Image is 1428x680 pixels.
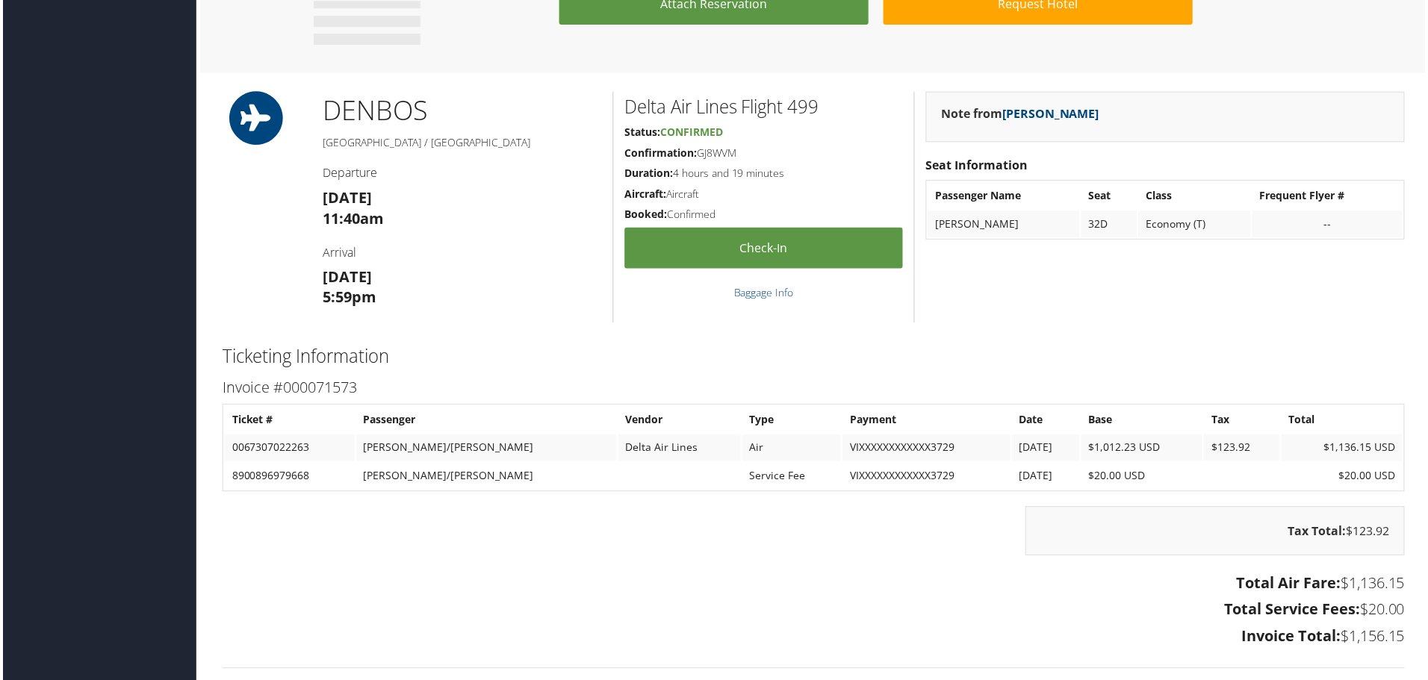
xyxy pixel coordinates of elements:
[220,628,1408,649] h3: $1,156.15
[1226,602,1363,622] strong: Total Service Fees:
[1255,183,1406,210] th: Frequent Flyer #
[927,157,1029,174] strong: Seat Information
[355,464,616,491] td: [PERSON_NAME]/[PERSON_NAME]
[618,408,741,434] th: Vendor
[355,408,616,434] th: Passenger
[1083,436,1205,463] td: $1,012.23 USD
[220,575,1408,596] h3: $1,136.15
[223,464,353,491] td: 8900896979668
[1244,628,1344,649] strong: Invoice Total:
[742,408,842,434] th: Type
[624,125,660,140] strong: Status:
[1206,436,1282,463] td: $123.92
[843,408,1011,434] th: Payment
[929,183,1081,210] th: Passenger Name
[1083,464,1205,491] td: $20.00 USD
[1291,525,1349,541] strong: Tax Total:
[321,188,370,208] strong: [DATE]
[1004,105,1101,122] a: [PERSON_NAME]
[220,345,1408,370] h2: Ticketing Information
[1239,575,1344,595] strong: Total Air Fare:
[618,436,741,463] td: Delta Air Lines
[1013,464,1081,491] td: [DATE]
[1083,408,1205,434] th: Base
[1262,218,1398,231] div: --
[321,165,601,181] h4: Departure
[624,94,904,119] h2: Delta Air Lines Flight 499
[321,209,382,229] strong: 11:40am
[929,211,1081,238] td: [PERSON_NAME]
[624,146,697,160] strong: Confirmation:
[1013,436,1081,463] td: [DATE]
[660,125,723,140] span: Confirmed
[734,287,794,301] a: Baggage Info
[321,136,601,151] h5: [GEOGRAPHIC_DATA] / [GEOGRAPHIC_DATA]
[355,436,616,463] td: [PERSON_NAME]/[PERSON_NAME]
[1083,211,1139,238] td: 32D
[1140,183,1253,210] th: Class
[321,288,375,308] strong: 5:59pm
[220,602,1408,623] h3: $20.00
[1140,211,1253,238] td: Economy (T)
[321,92,601,129] h1: DEN BOS
[1013,408,1081,434] th: Date
[624,208,667,222] strong: Booked:
[1284,408,1406,434] th: Total
[1083,183,1139,210] th: Seat
[742,436,842,463] td: Air
[843,436,1011,463] td: VIXXXXXXXXXXXX3729
[220,378,1408,399] h3: Invoice #000071573
[1027,508,1408,558] div: $123.92
[624,187,666,202] strong: Aircraft:
[843,464,1011,491] td: VIXXXXXXXXXXXX3729
[223,408,353,434] th: Ticket #
[223,436,353,463] td: 0067307022263
[624,208,904,222] h5: Confirmed
[624,228,904,269] a: Check-in
[624,166,904,181] h5: 4 hours and 19 minutes
[1284,464,1406,491] td: $20.00 USD
[742,464,842,491] td: Service Fee
[1206,408,1282,434] th: Tax
[624,146,904,161] h5: GJ8WVM
[321,245,601,261] h4: Arrival
[624,187,904,202] h5: Aircraft
[321,267,370,287] strong: [DATE]
[1284,436,1406,463] td: $1,136.15 USD
[624,166,673,181] strong: Duration:
[943,105,1101,122] strong: Note from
